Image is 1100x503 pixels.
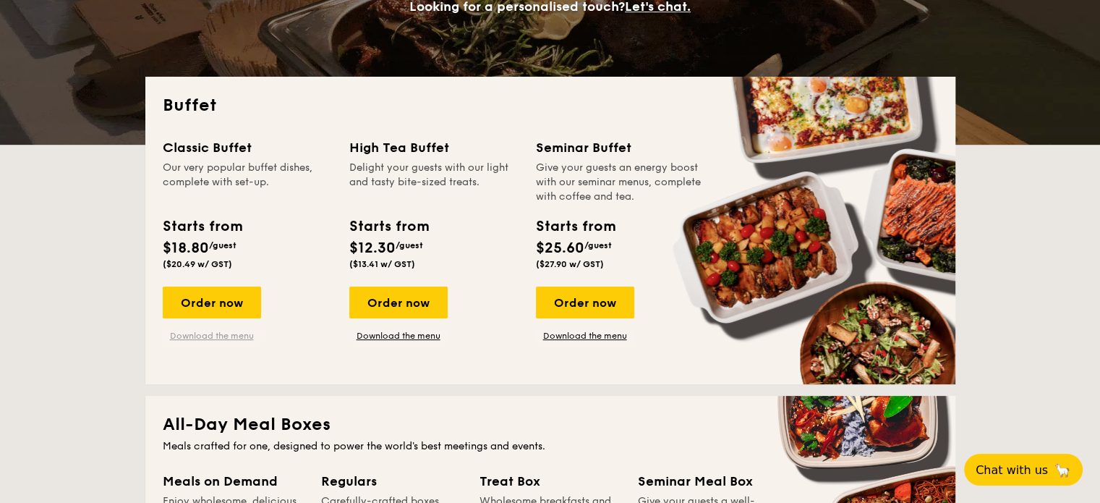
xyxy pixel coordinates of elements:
div: Treat Box [479,471,621,491]
a: Download the menu [349,330,448,342]
a: Download the menu [536,330,634,342]
div: Meals crafted for one, designed to power the world's best meetings and events. [163,439,938,454]
span: /guest [396,240,423,250]
div: Order now [349,287,448,318]
div: Starts from [536,216,615,237]
h2: Buffet [163,94,938,117]
span: /guest [584,240,612,250]
span: ($13.41 w/ GST) [349,259,415,269]
span: $18.80 [163,240,209,257]
div: Delight your guests with our light and tasty bite-sized treats. [349,161,519,204]
div: Our very popular buffet dishes, complete with set-up. [163,161,332,204]
span: /guest [209,240,236,250]
a: Download the menu [163,330,261,342]
div: Classic Buffet [163,138,332,158]
span: $12.30 [349,240,396,257]
span: $25.60 [536,240,584,257]
div: High Tea Buffet [349,138,519,158]
div: Order now [163,287,261,318]
button: Chat with us🦙 [964,454,1083,486]
span: ($20.49 w/ GST) [163,259,232,269]
div: Starts from [163,216,242,237]
span: Chat with us [976,463,1048,477]
h2: All-Day Meal Boxes [163,413,938,436]
div: Starts from [349,216,428,237]
div: Seminar Buffet [536,138,705,158]
div: Meals on Demand [163,471,304,491]
div: Seminar Meal Box [638,471,779,491]
span: 🦙 [1054,462,1071,478]
span: ($27.90 w/ GST) [536,259,604,269]
div: Order now [536,287,634,318]
div: Regulars [321,471,462,491]
div: Give your guests an energy boost with our seminar menus, complete with coffee and tea. [536,161,705,204]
